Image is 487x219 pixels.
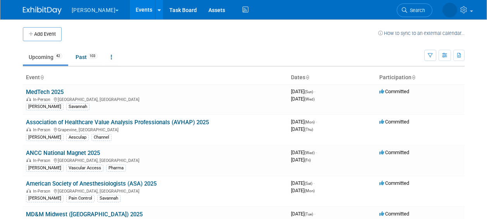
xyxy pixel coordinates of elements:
span: [DATE] [291,126,313,132]
span: In-Person [33,127,53,132]
span: - [316,119,317,125]
div: Vascular Access [66,165,103,172]
th: Event [23,71,288,84]
img: In-Person Event [26,158,31,162]
span: (Tue) [305,212,313,216]
a: How to sync to an external calendar... [378,30,465,36]
a: ANCC National Magnet 2025 [26,149,100,156]
span: (Mon) [305,189,315,193]
a: Sort by Participation Type [411,74,415,80]
span: - [314,89,315,94]
div: [PERSON_NAME] [26,134,64,141]
a: MD&M Midwest ([GEOGRAPHIC_DATA]) 2025 [26,211,143,218]
span: [DATE] [291,157,311,163]
div: Grapevine, [GEOGRAPHIC_DATA] [26,126,285,132]
span: Committed [379,211,409,217]
div: [PERSON_NAME] [26,165,64,172]
div: [GEOGRAPHIC_DATA], [GEOGRAPHIC_DATA] [26,157,285,163]
div: [PERSON_NAME] [26,103,64,110]
a: Upcoming42 [23,50,68,64]
span: (Sat) [305,181,312,186]
span: (Fri) [305,158,311,162]
span: Search [407,7,425,13]
span: [DATE] [291,188,315,193]
img: In-Person Event [26,189,31,193]
span: - [313,180,315,186]
span: 103 [87,53,98,59]
span: (Mon) [305,120,315,124]
a: Sort by Start Date [305,74,309,80]
div: Aesculap [66,134,89,141]
span: [DATE] [291,180,315,186]
th: Participation [376,71,465,84]
a: Search [397,3,432,17]
a: Sort by Event Name [40,74,44,80]
span: (Wed) [305,97,315,101]
div: [GEOGRAPHIC_DATA], [GEOGRAPHIC_DATA] [26,96,285,102]
span: Committed [379,180,409,186]
span: In-Person [33,97,53,102]
span: [DATE] [291,119,317,125]
span: In-Person [33,158,53,163]
span: Committed [379,119,409,125]
span: (Sun) [305,90,313,94]
span: In-Person [33,189,53,194]
a: MedTech 2025 [26,89,64,96]
span: [DATE] [291,211,315,217]
a: Association of Healthcare Value Analysis Professionals (AVHAP) 2025 [26,119,209,126]
span: 42 [54,53,62,59]
span: Committed [379,149,409,155]
span: - [314,211,315,217]
img: In-Person Event [26,127,31,131]
span: [DATE] [291,149,317,155]
span: [DATE] [291,96,315,102]
span: (Wed) [305,151,315,155]
img: Savannah Jones [442,3,457,17]
div: [PERSON_NAME] [26,195,64,202]
span: - [316,149,317,155]
span: (Thu) [305,127,313,132]
div: Savannah [66,103,89,110]
a: American Society of Anesthesiologists (ASA) 2025 [26,180,157,187]
th: Dates [288,71,376,84]
a: Past103 [70,50,103,64]
div: Pain Control [66,195,95,202]
div: [GEOGRAPHIC_DATA], [GEOGRAPHIC_DATA] [26,188,285,194]
span: [DATE] [291,89,315,94]
div: Savannah [97,195,120,202]
div: Pharma [106,165,126,172]
div: Channel [91,134,112,141]
img: ExhibitDay [23,7,62,14]
img: In-Person Event [26,97,31,101]
span: Committed [379,89,409,94]
button: Add Event [23,27,62,41]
